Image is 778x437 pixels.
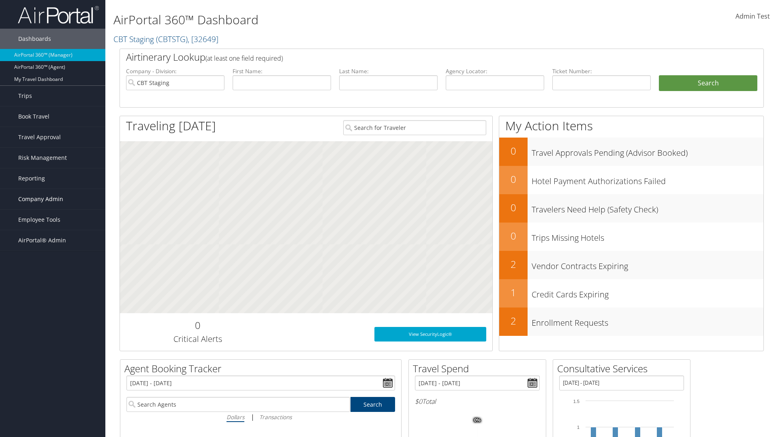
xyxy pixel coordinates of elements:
span: Trips [18,86,32,106]
span: Company Admin [18,189,63,209]
h1: Traveling [DATE] [126,117,216,134]
span: ( CBTSTG ) [156,34,188,45]
img: airportal-logo.png [18,5,99,24]
span: Travel Approval [18,127,61,147]
span: AirPortal® Admin [18,230,66,250]
div: | [126,412,395,422]
span: (at least one field required) [205,54,283,63]
h2: 0 [499,229,528,243]
button: Search [659,75,757,91]
span: Book Travel [18,106,49,127]
tspan: 1.5 [573,399,579,404]
h2: 0 [126,318,269,332]
h3: Credit Cards Expiring [532,285,763,300]
input: Search Agents [126,397,350,412]
h3: Travel Approvals Pending (Advisor Booked) [532,143,763,159]
span: $0 [415,397,422,406]
label: First Name: [233,67,331,75]
h2: 0 [499,144,528,158]
h2: 2 [499,314,528,328]
h2: Airtinerary Lookup [126,50,704,64]
h3: Travelers Need Help (Safety Check) [532,200,763,215]
a: 0Hotel Payment Authorizations Failed [499,166,763,194]
a: Admin Test [735,4,770,29]
h6: Total [415,397,540,406]
span: Dashboards [18,29,51,49]
span: Risk Management [18,148,67,168]
tspan: 0% [474,418,481,423]
span: Admin Test [735,12,770,21]
h3: Enrollment Requests [532,313,763,329]
h2: 1 [499,286,528,299]
h2: Consultative Services [557,362,690,375]
h3: Trips Missing Hotels [532,228,763,244]
span: , [ 32649 ] [188,34,218,45]
a: 0Travel Approvals Pending (Advisor Booked) [499,138,763,166]
a: 2Vendor Contracts Expiring [499,251,763,279]
span: Employee Tools [18,210,60,230]
a: 1Credit Cards Expiring [499,279,763,308]
h2: 2 [499,257,528,271]
label: Last Name: [339,67,438,75]
a: 0Trips Missing Hotels [499,223,763,251]
h3: Critical Alerts [126,333,269,345]
label: Ticket Number: [552,67,651,75]
i: Dollars [227,413,244,421]
h2: 0 [499,201,528,214]
a: View SecurityLogic® [374,327,486,342]
h1: My Action Items [499,117,763,134]
a: 2Enrollment Requests [499,308,763,336]
h2: Travel Spend [413,362,546,375]
h3: Hotel Payment Authorizations Failed [532,172,763,187]
label: Company - Division: [126,67,224,75]
h2: 0 [499,172,528,186]
a: 0Travelers Need Help (Safety Check) [499,194,763,223]
input: Search for Traveler [343,120,486,135]
h1: AirPortal 360™ Dashboard [113,11,551,28]
h2: Agent Booking Tracker [124,362,401,375]
h3: Vendor Contracts Expiring [532,257,763,272]
i: Transactions [259,413,292,421]
a: CBT Staging [113,34,218,45]
span: Reporting [18,168,45,189]
a: Search [351,397,395,412]
tspan: 1 [577,425,579,430]
label: Agency Locator: [446,67,544,75]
